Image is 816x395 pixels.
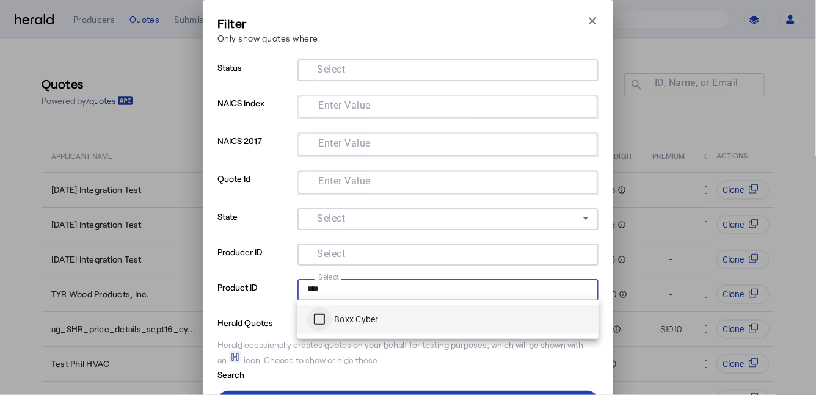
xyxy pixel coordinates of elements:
[308,174,588,189] mat-chip-grid: Selection
[217,95,293,132] p: NAICS Index
[317,213,345,225] mat-label: Select
[217,366,313,381] p: Search
[217,132,293,170] p: NAICS 2017
[318,138,371,150] mat-label: Enter Value
[217,32,318,45] p: Only show quotes where
[307,281,589,296] mat-chip-grid: Selection
[318,176,371,187] mat-label: Enter Value
[307,62,589,76] mat-chip-grid: Selection
[217,279,293,314] p: Product ID
[308,98,588,113] mat-chip-grid: Selection
[217,59,293,95] p: Status
[217,339,599,366] div: Herald occasionally creates quotes on your behalf for testing purposes, which will be shown with ...
[318,100,371,112] mat-label: Enter Value
[217,15,318,32] h3: Filter
[308,136,588,151] mat-chip-grid: Selection
[317,64,345,76] mat-label: Select
[318,273,340,281] mat-label: Select
[217,314,313,329] p: Herald Quotes
[307,246,589,261] mat-chip-grid: Selection
[217,244,293,279] p: Producer ID
[332,313,379,325] label: Boxx Cyber
[217,208,293,244] p: State
[217,170,293,208] p: Quote Id
[317,248,345,260] mat-label: Select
